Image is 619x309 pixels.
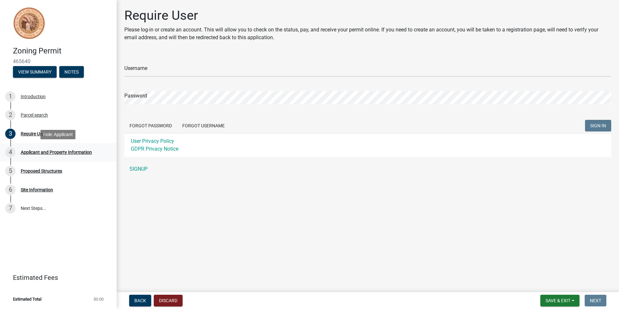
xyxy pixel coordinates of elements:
img: Sioux County, Iowa [13,7,45,40]
button: Notes [59,66,84,78]
span: 465640 [13,58,104,64]
span: Next [590,298,601,303]
wm-modal-confirm: Summary [13,70,57,75]
h1: Require User [124,8,611,23]
span: Back [134,298,146,303]
a: SIGNUP [124,163,611,176]
div: Site Information [21,188,53,192]
div: Proposed Structures [21,169,62,173]
div: 4 [5,147,16,157]
div: Introduction [21,94,46,99]
button: SIGN IN [585,120,611,132]
button: Back [129,295,151,306]
span: $0.00 [94,297,104,301]
button: Discard [154,295,183,306]
div: 5 [5,166,16,176]
div: 6 [5,185,16,195]
span: SIGN IN [590,123,606,128]
button: Forgot Password [124,120,177,132]
a: Estimated Fees [5,271,106,284]
p: Please log-in or create an account. This will allow you to check on the status, pay, and receive ... [124,26,611,41]
div: Applicant and Property Information [21,150,92,154]
button: Forgot Username [177,120,230,132]
div: 7 [5,203,16,213]
div: Parcel search [21,113,48,117]
a: User Privacy Policy [131,138,174,144]
span: Save & Exit [546,298,570,303]
wm-modal-confirm: Notes [59,70,84,75]
div: Role: Applicant [40,130,75,139]
button: Save & Exit [540,295,580,306]
div: 1 [5,91,16,102]
button: Next [585,295,606,306]
div: Require User [21,132,46,136]
button: View Summary [13,66,57,78]
div: 2 [5,110,16,120]
a: GDPR Privacy Notice [131,146,178,152]
div: 3 [5,129,16,139]
span: Estimated Total [13,297,41,301]
h4: Zoning Permit [13,46,111,56]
